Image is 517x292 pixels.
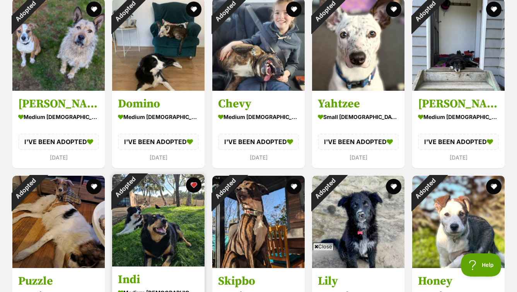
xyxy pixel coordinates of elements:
[86,2,102,17] button: favourite
[418,152,499,163] div: [DATE]
[12,85,105,92] a: Adopted
[418,97,499,111] h3: [PERSON_NAME]
[112,91,205,168] a: Domino medium [DEMOGRAPHIC_DATA] Dog I'VE BEEN ADOPTED [DATE] favourite
[118,134,199,150] div: I'VE BEEN ADOPTED
[18,111,99,122] div: medium [DEMOGRAPHIC_DATA] Dog
[312,176,404,268] img: Lily
[102,164,148,210] div: Adopted
[218,152,299,163] div: [DATE]
[18,274,99,289] h3: Puzzle
[318,97,399,111] h3: Yahtzee
[212,176,305,268] img: Skipbo
[218,97,299,111] h3: Chevy
[312,85,404,92] a: Adopted
[312,91,404,168] a: Yahtzee small [DEMOGRAPHIC_DATA] Dog I'VE BEEN ADOPTED [DATE] favourite
[212,85,305,92] a: Adopted
[186,2,202,17] button: favourite
[118,97,199,111] h3: Domino
[18,97,99,111] h3: [PERSON_NAME]
[318,134,399,150] div: I'VE BEEN ADOPTED
[402,166,448,212] div: Adopted
[218,134,299,150] div: I'VE BEEN ADOPTED
[318,111,399,122] div: small [DEMOGRAPHIC_DATA] Dog
[412,91,505,168] a: [PERSON_NAME] medium [DEMOGRAPHIC_DATA] Dog I'VE BEEN ADOPTED [DATE] favourite
[486,2,502,17] button: favourite
[12,262,105,270] a: Adopted
[412,176,505,268] img: Honey
[318,152,399,163] div: [DATE]
[112,174,205,267] img: Indi
[202,166,248,212] div: Adopted
[302,166,348,212] div: Adopted
[18,152,99,163] div: [DATE]
[71,253,446,288] iframe: Advertisement
[461,253,502,277] iframe: Help Scout Beacon - Open
[486,179,502,194] button: favourite
[412,85,505,92] a: Adopted
[2,166,48,212] div: Adopted
[386,2,402,17] button: favourite
[112,85,205,92] a: Adopted
[412,262,505,270] a: Adopted
[12,176,105,268] img: Puzzle
[18,134,99,150] div: I'VE BEEN ADOPTED
[286,2,302,17] button: favourite
[418,111,499,122] div: medium [DEMOGRAPHIC_DATA] Dog
[386,179,402,194] button: favourite
[418,134,499,150] div: I'VE BEEN ADOPTED
[118,152,199,163] div: [DATE]
[12,91,105,168] a: [PERSON_NAME] medium [DEMOGRAPHIC_DATA] Dog I'VE BEEN ADOPTED [DATE] favourite
[218,111,299,122] div: medium [DEMOGRAPHIC_DATA] Dog
[418,274,499,289] h3: Honey
[118,111,199,122] div: medium [DEMOGRAPHIC_DATA] Dog
[313,243,334,250] span: Close
[186,177,202,193] button: favourite
[286,179,302,194] button: favourite
[212,91,305,168] a: Chevy medium [DEMOGRAPHIC_DATA] Dog I'VE BEEN ADOPTED [DATE] favourite
[86,179,102,194] button: favourite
